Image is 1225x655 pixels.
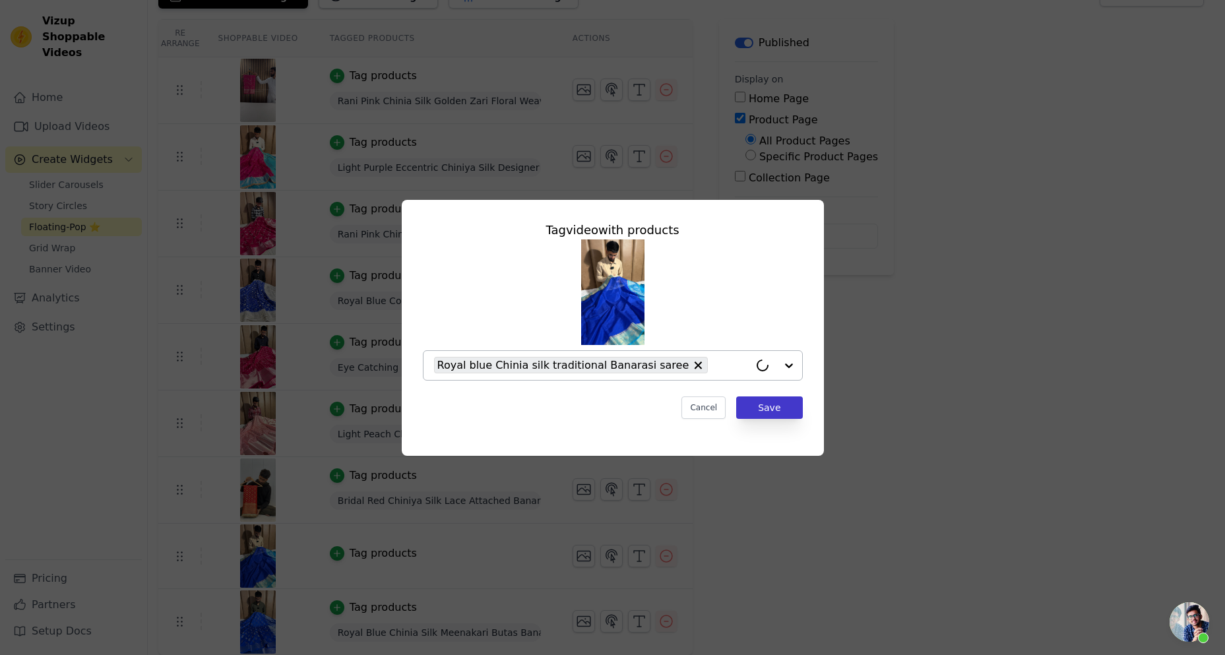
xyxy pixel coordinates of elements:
[681,396,726,419] button: Cancel
[423,221,803,239] div: Tag video with products
[581,239,644,345] img: reel-preview-usee-shop-app.myshopify.com-3700239599151753499_8704832998.jpeg
[736,396,802,419] button: Save
[1170,602,1209,642] a: Open chat
[437,357,689,373] span: Royal blue Chinia silk traditional Banarasi saree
